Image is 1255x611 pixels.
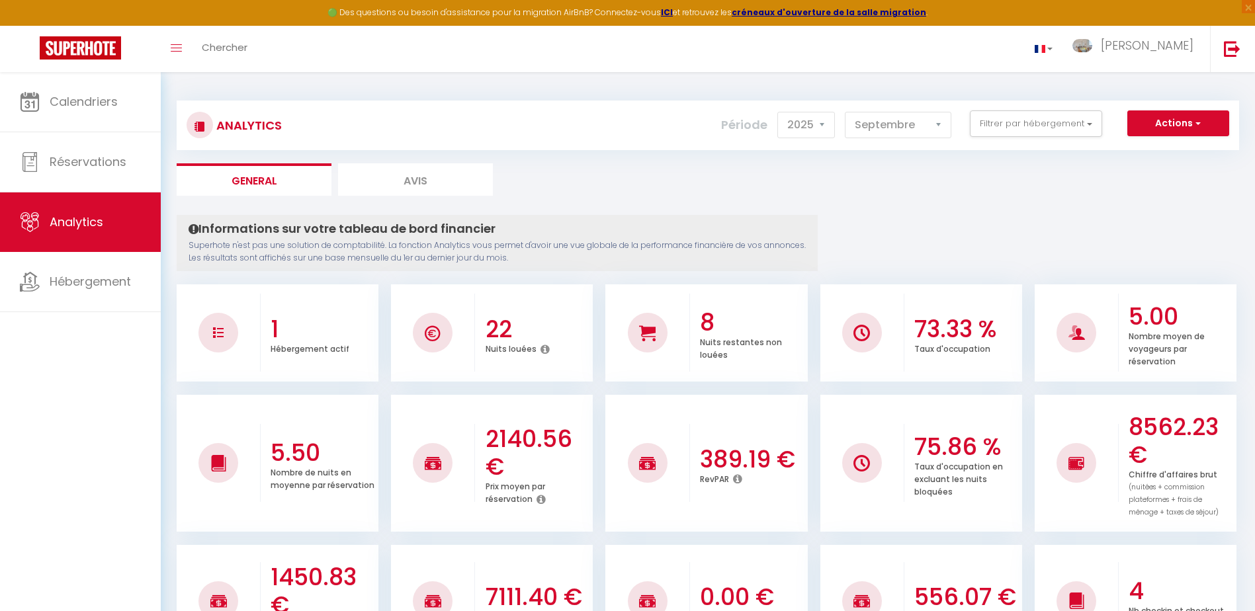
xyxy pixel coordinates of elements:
[721,110,767,140] label: Période
[1129,328,1205,367] p: Nombre moyen de voyageurs par réservation
[50,214,103,230] span: Analytics
[1062,26,1210,72] a: ... [PERSON_NAME]
[338,163,493,196] li: Avis
[1129,303,1233,331] h3: 5.00
[271,341,349,354] p: Hébergement actif
[271,439,375,467] h3: 5.50
[486,315,590,343] h3: 22
[914,341,990,354] p: Taux d'occupation
[192,26,257,72] a: Chercher
[914,315,1019,343] h3: 73.33 %
[189,222,806,236] h4: Informations sur votre tableau de bord financier
[213,327,224,338] img: NO IMAGE
[11,5,50,45] button: Ouvrir le widget de chat LiveChat
[1129,413,1233,469] h3: 8562.23 €
[970,110,1102,137] button: Filtrer par hébergement
[486,583,590,611] h3: 7111.40 €
[1129,466,1219,518] p: Chiffre d'affaires brut
[202,40,247,54] span: Chercher
[50,93,118,110] span: Calendriers
[189,239,806,265] p: Superhote n'est pas une solution de comptabilité. La fonction Analytics vous permet d'avoir une v...
[732,7,926,18] a: créneaux d'ouverture de la salle migration
[700,446,804,473] h3: 389.19 €
[213,110,282,140] h3: Analytics
[40,36,121,60] img: Super Booking
[1224,40,1240,57] img: logout
[914,433,1019,461] h3: 75.86 %
[914,458,1003,497] p: Taux d'occupation en excluant les nuits bloquées
[700,309,804,337] h3: 8
[177,163,331,196] li: General
[700,583,804,611] h3: 0.00 €
[486,478,545,505] p: Prix moyen par réservation
[271,464,374,491] p: Nombre de nuits en moyenne par réservation
[1129,577,1233,605] h3: 4
[661,7,673,18] a: ICI
[486,341,537,354] p: Nuits louées
[853,455,870,471] img: NO IMAGE
[1101,37,1193,54] span: [PERSON_NAME]
[271,315,375,343] h3: 1
[486,425,590,481] h3: 2140.56 €
[1129,482,1219,517] span: (nuitées + commission plateformes + frais de ménage + taxes de séjour)
[1068,455,1085,471] img: NO IMAGE
[50,273,131,290] span: Hébergement
[1072,39,1092,52] img: ...
[914,583,1019,611] h3: 556.07 €
[700,471,729,485] p: RevPAR
[700,334,782,360] p: Nuits restantes non louées
[50,153,126,170] span: Réservations
[1127,110,1229,137] button: Actions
